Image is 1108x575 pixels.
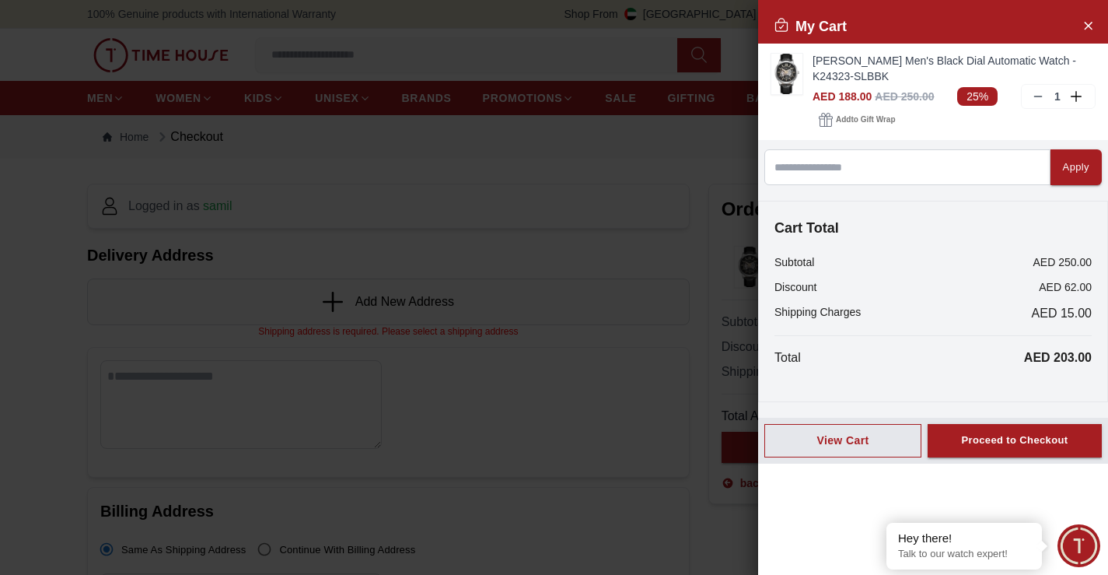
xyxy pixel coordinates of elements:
[898,548,1030,561] p: Talk to our watch expert!
[771,54,802,94] img: ...
[1033,254,1092,270] p: AED 250.00
[774,16,847,37] h2: My Cart
[1057,524,1100,567] div: Chat Widget
[836,112,895,128] span: Add to Gift Wrap
[813,109,901,131] button: Addto Gift Wrap
[1050,149,1102,185] button: Apply
[898,531,1030,546] div: Hey there!
[961,432,1068,450] div: Proceed to Checkout
[875,90,934,103] span: AED 250.00
[1032,304,1092,323] span: AED 15.00
[928,424,1102,458] button: Proceed to Checkout
[774,217,1092,239] h4: Cart Total
[1075,12,1100,37] button: Close Account
[778,433,908,448] div: View Cart
[774,279,816,295] p: Discount
[1063,159,1089,177] div: Apply
[1051,89,1064,104] p: 1
[1039,279,1092,295] p: AED 62.00
[764,424,921,458] button: View Cart
[1024,349,1092,367] p: AED 203.00
[774,304,861,323] p: Shipping Charges
[774,254,814,270] p: Subtotal
[813,53,1096,84] a: [PERSON_NAME] Men's Black Dial Automatic Watch - K24323-SLBBK
[774,349,801,367] p: Total
[957,87,998,106] span: 25%
[813,90,872,103] span: AED 188.00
